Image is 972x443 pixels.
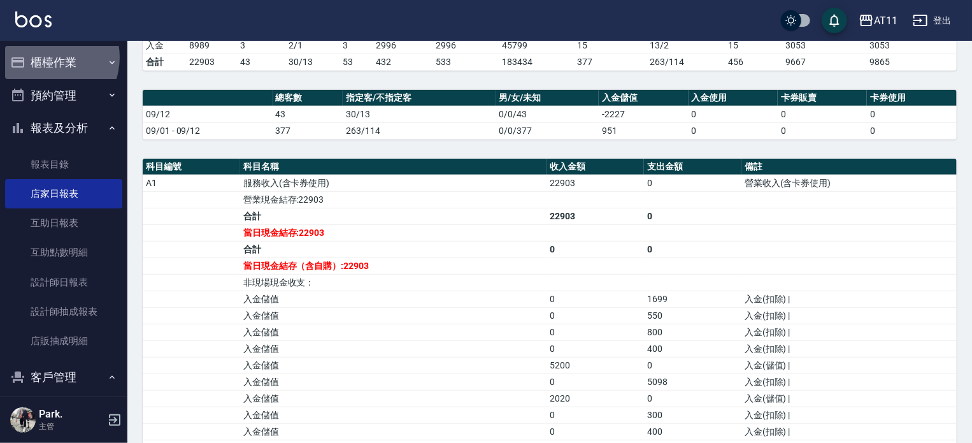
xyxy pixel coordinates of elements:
td: 入金儲值 [240,357,547,374]
td: 入金儲值 [240,291,547,307]
button: 預約管理 [5,79,122,112]
a: 設計師抽成報表 [5,297,122,326]
td: A1 [143,175,240,191]
td: 0 [547,241,644,258]
td: 0 [689,106,778,122]
th: 入金使用 [689,90,778,106]
td: 300 [644,407,741,423]
td: 2996 [373,37,432,54]
td: 45799 [499,37,574,54]
td: 377 [574,54,647,70]
td: 入金儲值 [240,390,547,407]
td: 入金儲值 [240,340,547,357]
td: 入金 [143,37,186,54]
td: 3 [339,37,373,54]
td: 0 [547,307,644,324]
td: 合計 [240,208,547,224]
td: 0 [547,291,644,307]
th: 入金儲值 [599,90,688,106]
td: 30/13 [343,106,496,122]
td: 0 [644,175,741,191]
button: 報表及分析 [5,112,122,145]
td: 9865 [866,54,957,70]
td: 合計 [240,241,547,258]
a: 互助日報表 [5,208,122,238]
a: 店販抽成明細 [5,326,122,356]
td: 377 [273,122,343,139]
td: 400 [644,423,741,440]
th: 總客數 [273,90,343,106]
td: 0 [547,374,644,390]
td: 入金儲值 [240,324,547,340]
button: 客戶管理 [5,361,122,394]
td: 13 / 2 [647,37,725,54]
td: 09/01 - 09/12 [143,122,273,139]
td: 入金儲值 [240,307,547,324]
th: 支出金額 [644,159,741,175]
td: 30/13 [285,54,339,70]
td: 入金(儲值) | [741,357,957,374]
td: 43 [237,54,285,70]
a: 設計師日報表 [5,268,122,297]
td: 09/12 [143,106,273,122]
td: 183434 [499,54,574,70]
td: 456 [725,54,782,70]
td: 非現場現金收支： [240,274,547,291]
td: 2020 [547,390,644,407]
td: 0 [867,106,957,122]
td: 0 [644,208,741,224]
table: a dense table [143,90,957,140]
td: 入金(扣除) | [741,374,957,390]
td: -2227 [599,106,688,122]
td: 0 [778,122,867,139]
td: 800 [644,324,741,340]
th: 卡券使用 [867,90,957,106]
td: 入金儲值 [240,407,547,423]
td: 入金(扣除) | [741,340,957,357]
td: 15 [574,37,647,54]
p: 主管 [39,421,104,432]
th: 男/女/未知 [496,90,599,106]
td: 入金儲值 [240,423,547,440]
td: 0 [689,122,778,139]
th: 指定客/不指定客 [343,90,496,106]
th: 備註 [741,159,957,175]
td: 0 [547,407,644,423]
td: 0 [547,324,644,340]
td: 1699 [644,291,741,307]
td: 3053 [866,37,957,54]
th: 卡券販賣 [778,90,867,106]
h5: Park. [39,408,104,421]
td: 入金(扣除) | [741,291,957,307]
button: AT11 [854,8,903,34]
td: 入金(扣除) | [741,423,957,440]
td: 432 [373,54,432,70]
td: 43 [273,106,343,122]
div: AT11 [874,13,897,29]
td: 3053 [782,37,866,54]
td: 22903 [547,208,644,224]
td: 22903 [547,175,644,191]
td: 5098 [644,374,741,390]
td: 0 [547,340,644,357]
td: 入金儲值 [240,374,547,390]
td: 入金(扣除) | [741,407,957,423]
td: 22903 [186,54,237,70]
td: 5200 [547,357,644,374]
td: 550 [644,307,741,324]
button: 櫃檯作業 [5,46,122,79]
td: 當日現金結存（含自購）:22903 [240,258,547,274]
th: 科目編號 [143,159,240,175]
td: 0 [867,122,957,139]
td: 263/114 [647,54,725,70]
td: 0 [644,241,741,258]
td: 9667 [782,54,866,70]
td: 0/0/43 [496,106,599,122]
td: 53 [339,54,373,70]
td: 951 [599,122,688,139]
td: 3 [237,37,285,54]
td: 合計 [143,54,186,70]
td: 0 [547,423,644,440]
img: Logo [15,11,52,27]
td: 服務收入(含卡券使用) [240,175,547,191]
